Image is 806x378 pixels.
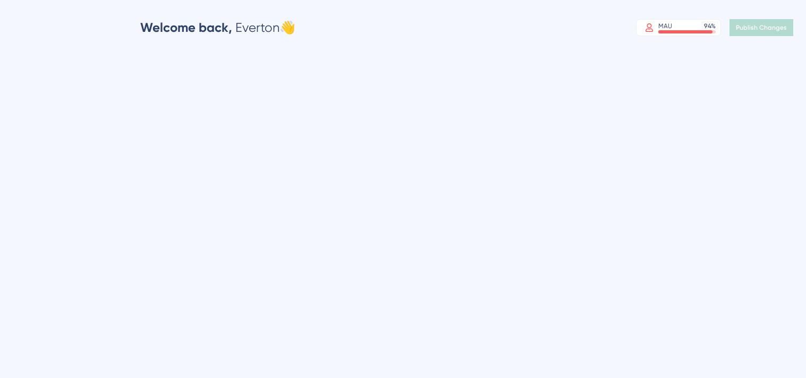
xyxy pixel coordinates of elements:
[704,22,716,30] div: 94 %
[729,19,793,36] button: Publish Changes
[140,20,232,35] span: Welcome back,
[736,23,787,32] span: Publish Changes
[140,19,295,36] div: Everton 👋
[658,22,672,30] div: MAU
